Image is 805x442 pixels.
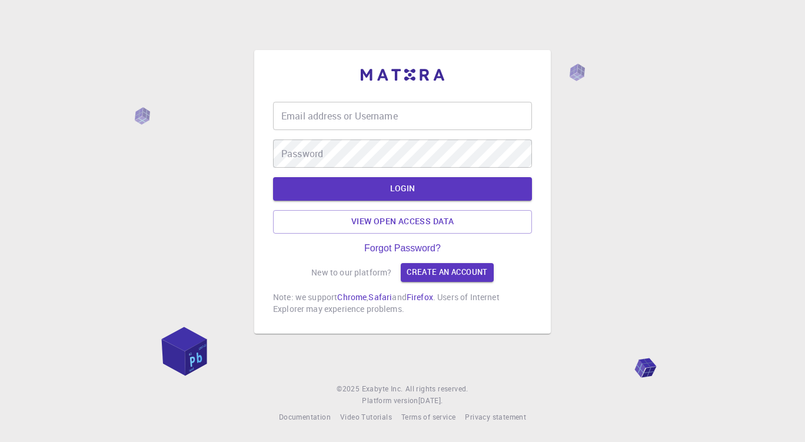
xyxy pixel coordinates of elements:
[401,412,455,421] span: Terms of service
[273,177,532,201] button: LOGIN
[418,395,443,407] a: [DATE].
[279,412,331,421] span: Documentation
[273,210,532,234] a: View open access data
[401,411,455,423] a: Terms of service
[311,267,391,278] p: New to our platform?
[340,411,392,423] a: Video Tutorials
[362,384,403,393] span: Exabyte Inc.
[465,411,526,423] a: Privacy statement
[279,411,331,423] a: Documentation
[340,412,392,421] span: Video Tutorials
[407,291,433,303] a: Firefox
[337,291,367,303] a: Chrome
[364,243,441,254] a: Forgot Password?
[362,383,403,395] a: Exabyte Inc.
[405,383,468,395] span: All rights reserved.
[465,412,526,421] span: Privacy statement
[337,383,361,395] span: © 2025
[401,263,493,282] a: Create an account
[362,395,418,407] span: Platform version
[418,396,443,405] span: [DATE] .
[273,291,532,315] p: Note: we support , and . Users of Internet Explorer may experience problems.
[368,291,392,303] a: Safari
